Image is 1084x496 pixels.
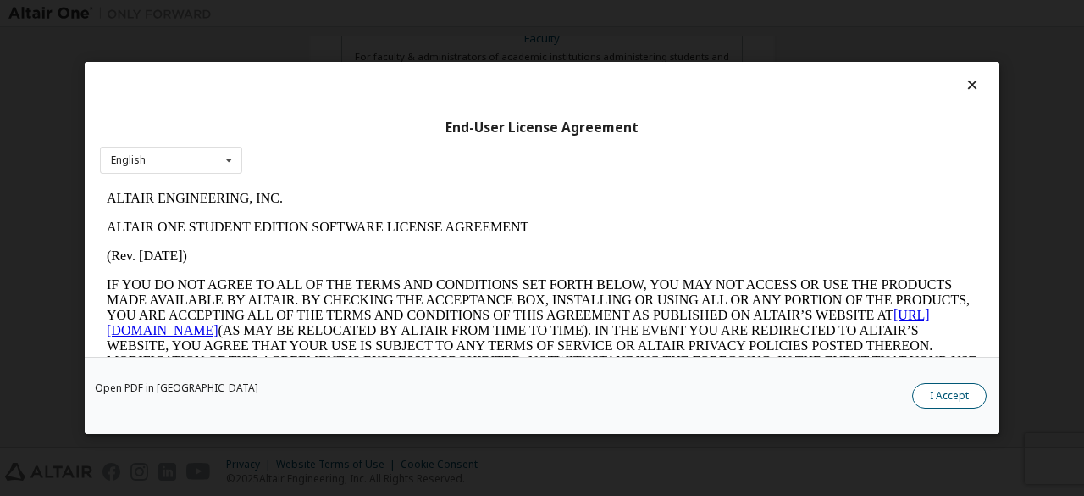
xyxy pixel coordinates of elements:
div: English [111,155,146,165]
a: Open PDF in [GEOGRAPHIC_DATA] [95,383,258,393]
p: ALTAIR ENGINEERING, INC. [7,7,877,22]
button: I Accept [912,383,987,409]
p: IF YOU DO NOT AGREE TO ALL OF THE TERMS AND CONDITIONS SET FORTH BELOW, YOU MAY NOT ACCESS OR USE... [7,93,877,215]
p: ALTAIR ONE STUDENT EDITION SOFTWARE LICENSE AGREEMENT [7,36,877,51]
a: [URL][DOMAIN_NAME] [7,124,830,153]
p: (Rev. [DATE]) [7,64,877,80]
div: End-User License Agreement [100,120,984,137]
